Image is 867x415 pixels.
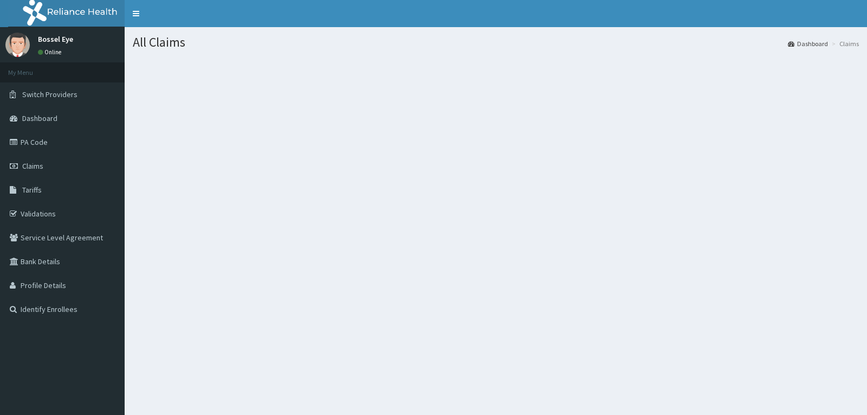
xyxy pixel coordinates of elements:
[22,90,77,99] span: Switch Providers
[829,39,859,48] li: Claims
[133,35,859,49] h1: All Claims
[22,161,43,171] span: Claims
[22,185,42,195] span: Tariffs
[38,48,64,56] a: Online
[22,113,57,123] span: Dashboard
[5,33,30,57] img: User Image
[788,39,828,48] a: Dashboard
[38,35,73,43] p: Bossel Eye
